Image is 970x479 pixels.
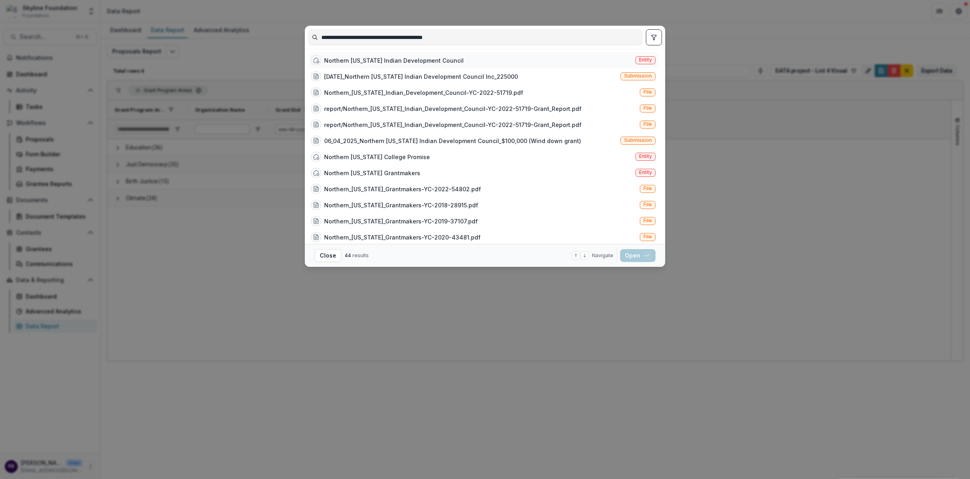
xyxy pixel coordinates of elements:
[620,249,656,262] button: Open
[352,252,369,258] span: results
[592,252,613,259] span: Navigate
[324,201,478,209] div: Northern_[US_STATE]_Grantmakers-YC-2018-28915.pdf
[324,56,464,65] div: Northern [US_STATE] Indian Development Council
[643,202,652,207] span: File
[314,249,341,262] button: Close
[643,186,652,191] span: File
[324,169,420,177] div: Northern [US_STATE] Grantmakers
[324,104,582,113] div: report/Northern_[US_STATE]_Indian_Development_Council-YC-2022-51719-Grant_Report.pdf
[324,137,581,145] div: 06_04_2025_Northern [US_STATE] Indian Development Council_$100,000 (Wind down grant)
[643,218,652,223] span: File
[643,105,652,111] span: File
[324,233,481,242] div: Northern_[US_STATE]_Grantmakers-YC-2020-43481.pdf
[643,121,652,127] span: File
[324,88,523,97] div: Northern_[US_STATE]_Indian_Development_Council-YC-2022-51719.pdf
[643,89,652,95] span: File
[643,234,652,239] span: File
[324,72,518,81] div: [DATE]_Northern [US_STATE] Indian Development Council Inc_225000
[639,170,652,175] span: Entity
[639,154,652,159] span: Entity
[345,252,351,258] span: 44
[624,137,652,143] span: Submission
[324,153,430,161] div: Northern [US_STATE] College Promise
[324,121,582,129] div: report/Northern_[US_STATE]_Indian_Development_Council-YC-2022-51719-Grant_Report.pdf
[639,57,652,63] span: Entity
[324,217,478,225] div: Northern_[US_STATE]_Grantmakers-YC-2019-37107.pdf
[624,73,652,79] span: Submission
[646,29,662,45] button: toggle filters
[324,185,481,193] div: Northern_[US_STATE]_Grantmakers-YC-2022-54802.pdf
